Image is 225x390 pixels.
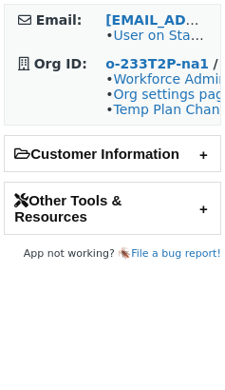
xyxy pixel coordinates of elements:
h2: Customer Information [5,136,220,171]
a: User on Staging [113,28,219,43]
strong: Email: [36,12,83,28]
a: o-233T2P-na1 [105,56,209,71]
a: File a bug report! [131,247,221,260]
strong: Org ID: [34,56,87,71]
h2: Other Tools & Resources [5,183,220,234]
strong: / [214,56,218,71]
footer: App not working? 🪳 [4,244,221,263]
span: • [105,28,219,43]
